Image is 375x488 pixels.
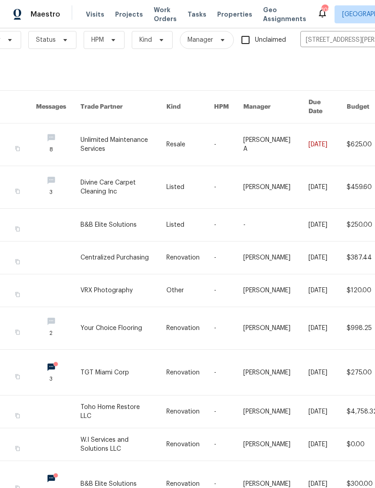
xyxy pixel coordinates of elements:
[236,307,301,350] td: [PERSON_NAME]
[236,166,301,209] td: [PERSON_NAME]
[73,209,159,242] td: B&B Elite Solutions
[236,123,301,166] td: [PERSON_NAME] A
[159,123,207,166] td: Resale
[207,307,236,350] td: -
[217,10,252,19] span: Properties
[207,209,236,242] td: -
[31,10,60,19] span: Maestro
[159,307,207,350] td: Renovation
[207,242,236,274] td: -
[73,166,159,209] td: Divine Care Carpet Cleaning Inc
[139,35,152,44] span: Kind
[207,274,236,307] td: -
[13,258,22,266] button: Copy Address
[159,428,207,461] td: Renovation
[263,5,306,23] span: Geo Assignments
[159,396,207,428] td: Renovation
[236,396,301,428] td: [PERSON_NAME]
[13,225,22,233] button: Copy Address
[115,10,143,19] span: Projects
[159,274,207,307] td: Other
[13,444,22,453] button: Copy Address
[73,123,159,166] td: Unlimited Maintenance Services
[159,91,207,123] th: Kind
[13,412,22,420] button: Copy Address
[73,242,159,274] td: Centralized Purchasing
[29,91,73,123] th: Messages
[187,35,213,44] span: Manager
[73,274,159,307] td: VRX Photography
[207,91,236,123] th: HPM
[36,35,56,44] span: Status
[187,11,206,18] span: Tasks
[73,91,159,123] th: Trade Partner
[73,350,159,396] td: TGT Miami Corp
[207,428,236,461] td: -
[91,35,104,44] span: HPM
[13,187,22,195] button: Copy Address
[159,209,207,242] td: Listed
[236,350,301,396] td: [PERSON_NAME]
[321,5,328,14] div: 105
[207,350,236,396] td: -
[13,328,22,336] button: Copy Address
[301,91,339,123] th: Due Date
[73,396,159,428] td: Toho Home Restore LLC
[207,123,236,166] td: -
[159,242,207,274] td: Renovation
[159,350,207,396] td: Renovation
[236,242,301,274] td: [PERSON_NAME]
[236,274,301,307] td: [PERSON_NAME]
[236,209,301,242] td: -
[86,10,104,19] span: Visits
[13,145,22,153] button: Copy Address
[207,396,236,428] td: -
[13,290,22,299] button: Copy Address
[255,35,286,45] span: Unclaimed
[13,373,22,381] button: Copy Address
[73,307,159,350] td: Your Choice Flooring
[159,166,207,209] td: Listed
[236,428,301,461] td: [PERSON_NAME]
[207,166,236,209] td: -
[154,5,177,23] span: Work Orders
[236,91,301,123] th: Manager
[73,428,159,461] td: W.I Services and Solutions LLC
